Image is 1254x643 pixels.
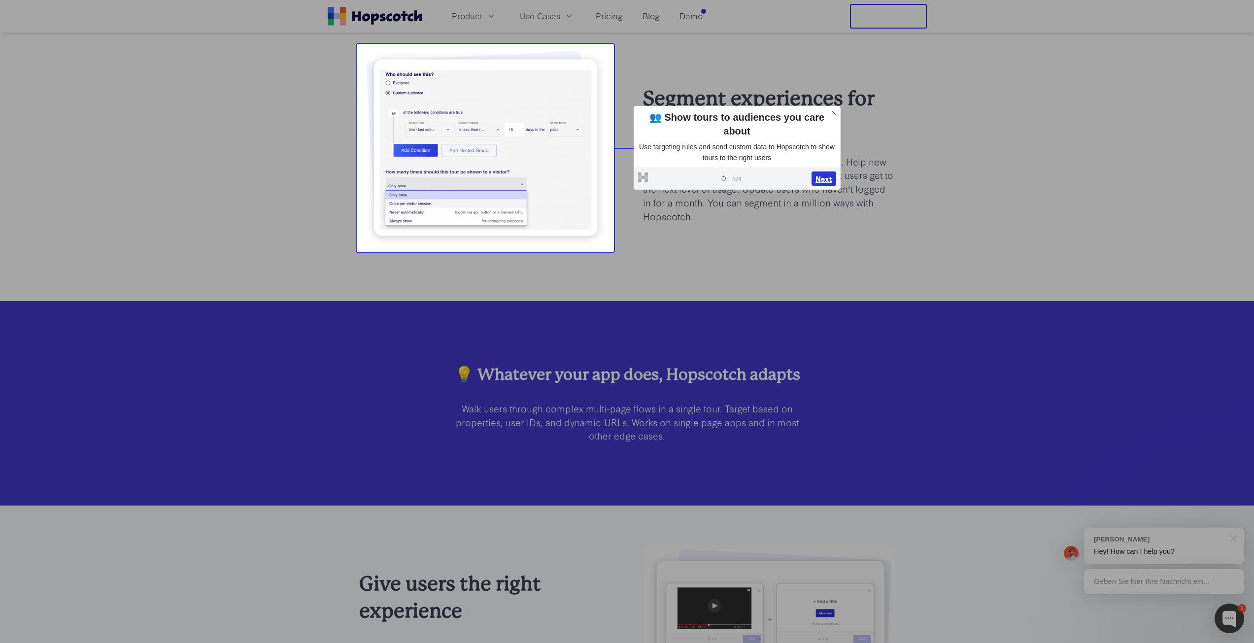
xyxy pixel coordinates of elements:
div: Geben Sie hier Ihre Nachricht ein... [1084,569,1244,594]
button: Free Trial [850,4,927,29]
a: Pricing [592,8,627,24]
a: Home [328,7,422,26]
button: Product [446,8,502,24]
p: Hey! How can I help you? [1094,546,1234,557]
p: Use targeting rules and send custom data to Hopscotch to show tours to the right users [638,142,836,163]
div: [PERSON_NAME] [1094,535,1224,544]
img: Mark Spera [1064,546,1079,561]
img: targeting customers with hopscotch onboarding flows [359,46,611,250]
h2: Segment experiences for users [643,85,895,139]
a: Demo [676,8,707,24]
h2: Give users the right experience [359,570,611,624]
p: Walk users through complex multi-page flows in a single tour. Target based on properties, user ID... [454,402,801,443]
span: 3 / 4 [732,174,742,183]
span: Use Cases [520,10,560,22]
div: 1 [1238,604,1246,612]
span: Product [452,10,482,22]
button: Next [812,171,836,186]
div: 👥 Show tours to audiences you care about [638,110,836,138]
h3: 💡 Whatever your app does, Hopscotch adapts [454,364,801,386]
button: Use Cases [514,8,580,24]
a: Blog [639,8,664,24]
